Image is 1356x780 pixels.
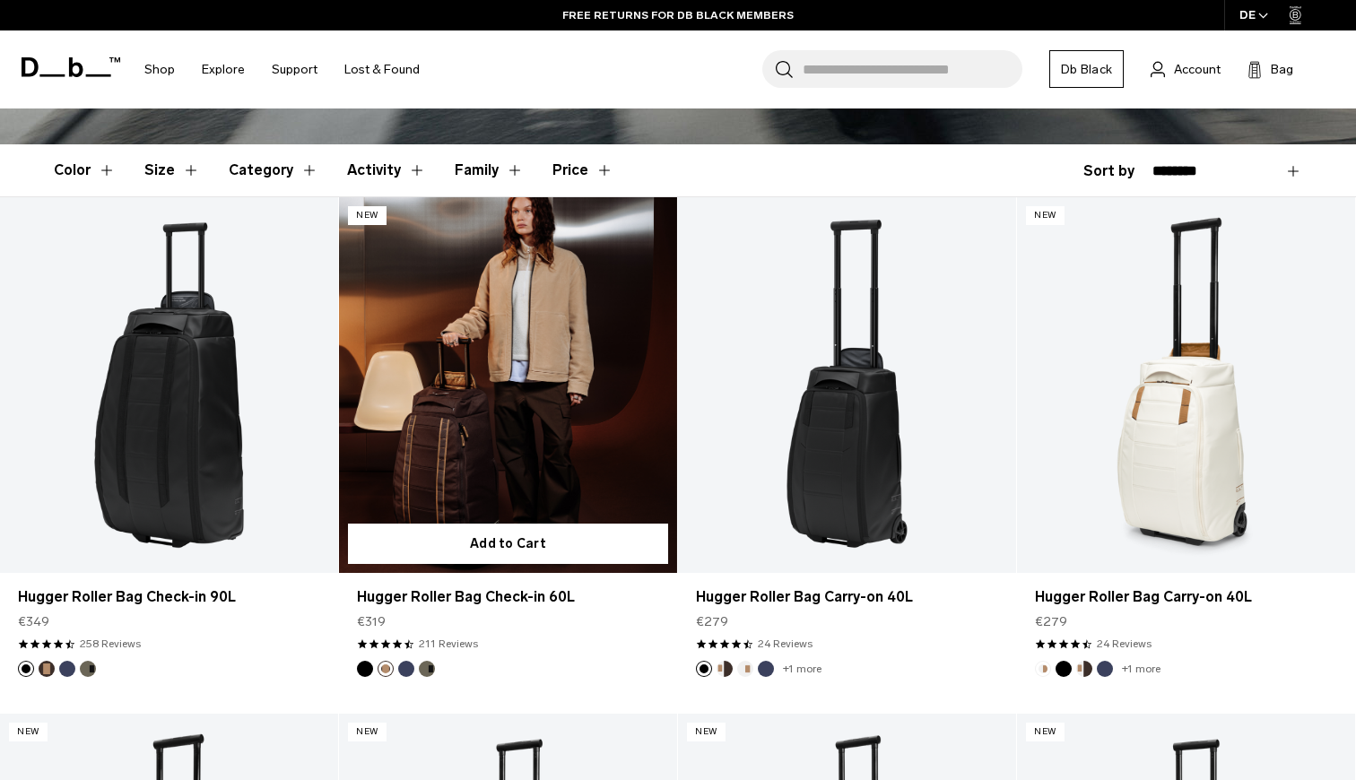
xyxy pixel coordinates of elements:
p: New [348,723,387,741]
button: Cappuccino [717,661,733,677]
a: Support [272,38,317,101]
span: Account [1174,60,1221,79]
button: Add to Cart [348,524,668,564]
button: Bag [1247,58,1293,80]
button: Espresso [378,661,394,677]
a: +1 more [783,663,821,675]
button: Blue Hour [758,661,774,677]
a: Hugger Roller Bag Check-in 60L Espresso [339,197,677,573]
a: Hugger Roller Bag Check-in 90L [18,586,320,608]
span: €349 [18,612,49,631]
a: Hugger Roller Bag Check-in 60L [357,586,659,608]
a: Db Black [1049,50,1124,88]
a: Hugger Roller Bag Carry-on 40L [1017,197,1355,573]
p: New [1026,723,1065,741]
button: Black Out [696,661,712,677]
a: Shop [144,38,175,101]
a: FREE RETURNS FOR DB BLACK MEMBERS [562,7,794,23]
a: 24 reviews [758,636,813,652]
button: Blue Hour [1097,661,1113,677]
button: Toggle Filter [455,144,524,196]
span: Bag [1271,60,1293,79]
button: Forest Green [80,661,96,677]
button: Cappuccino [1076,661,1092,677]
a: 258 reviews [80,636,141,652]
button: Oatmilk [1035,661,1051,677]
button: Black Out [1056,661,1072,677]
button: Blue Hour [59,661,75,677]
a: +1 more [1122,663,1160,675]
a: 24 reviews [1097,636,1152,652]
span: €279 [1035,612,1067,631]
button: Black Out [18,661,34,677]
button: Oatmilk [737,661,753,677]
a: Account [1151,58,1221,80]
p: New [348,206,387,225]
a: Explore [202,38,245,101]
button: Toggle Filter [347,144,426,196]
nav: Main Navigation [131,30,433,108]
button: Toggle Filter [229,144,318,196]
button: Toggle Filter [144,144,200,196]
a: Hugger Roller Bag Carry-on 40L [678,197,1016,573]
button: Espresso [39,661,55,677]
a: Lost & Found [344,38,420,101]
a: 211 reviews [419,636,478,652]
button: Blue Hour [398,661,414,677]
button: Black Out [357,661,373,677]
a: Hugger Roller Bag Carry-on 40L [1035,586,1337,608]
button: Toggle Price [552,144,613,196]
p: New [1026,206,1065,225]
button: Toggle Filter [54,144,116,196]
p: New [9,723,48,741]
a: Hugger Roller Bag Carry-on 40L [696,586,998,608]
p: New [687,723,726,741]
button: Forest Green [419,661,435,677]
span: €319 [357,612,386,631]
span: €279 [696,612,728,631]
